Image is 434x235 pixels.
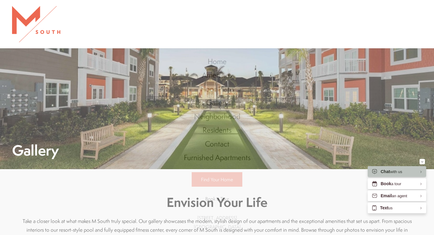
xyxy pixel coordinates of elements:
a: Book a Tour [241,21,266,28]
span: Furnished Apartments [184,152,250,163]
span: Home [208,56,227,66]
span: Floor Plans [200,84,234,94]
span: Gallery [206,97,228,108]
span: Book a Tour [205,195,229,202]
span: Residents [203,125,231,135]
a: Go to Floor Plans [178,82,256,96]
a: Go to Residents [178,123,256,137]
a: Book a Tour [192,192,242,206]
span: [PHONE_NUMBER] [279,21,324,28]
a: Go to Furnished Apartments (opens in a new tab) [178,151,256,165]
span: Contact [205,139,229,149]
a: Go to Contact [178,137,256,151]
a: Find Your Home [192,172,242,187]
span: Find Your Home [201,176,233,183]
a: Go to Amenities [178,68,256,82]
a: Go to Neighborhood [178,110,256,124]
a: Call Us at 813-570-8014 [279,21,324,28]
a: Find Your Home [348,19,394,29]
img: MSouth [12,6,60,42]
button: Open Menu [407,21,422,27]
a: Get Directions to 5110 South Manhattan Avenue Tampa, FL 33611 [194,214,241,230]
span: Neighborhood [194,111,240,121]
span: Amenities [202,70,232,80]
a: Go to Home [178,55,256,69]
a: Go to Gallery [178,96,256,110]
